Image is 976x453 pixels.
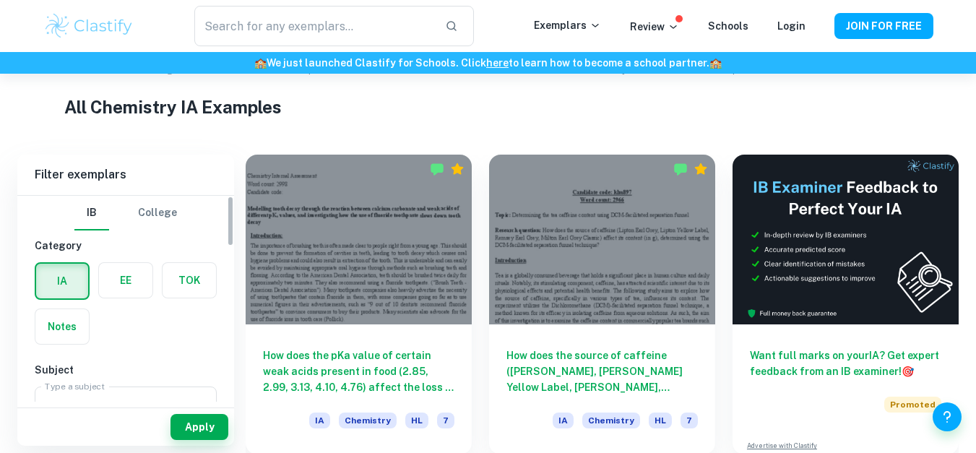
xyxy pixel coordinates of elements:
div: Premium [694,162,708,176]
a: here [486,57,509,69]
span: 🏫 [254,57,267,69]
span: IA [309,413,330,428]
h6: Subject [35,362,217,378]
button: Help and Feedback [933,402,962,431]
h6: Filter exemplars [17,155,234,195]
label: Type a subject [45,380,105,392]
button: Open [191,397,212,417]
p: Review [630,19,679,35]
img: Marked [430,162,444,176]
button: TOK [163,263,216,298]
h6: How does the pKa value of certain weak acids present in food (2.85, 2.99, 3.13, 4.10, 4.76) affec... [263,348,454,395]
img: Clastify logo [43,12,135,40]
button: IA [36,264,88,298]
span: IA [553,413,574,428]
h6: How does the source of caffeine ([PERSON_NAME], [PERSON_NAME] Yellow Label, [PERSON_NAME], [PERSO... [506,348,698,395]
span: Promoted [884,397,941,413]
button: Notes [35,309,89,344]
button: JOIN FOR FREE [834,13,933,39]
img: Marked [673,162,688,176]
button: College [138,196,177,230]
span: 🏫 [709,57,722,69]
div: Premium [450,162,465,176]
button: Apply [170,414,228,440]
span: 7 [437,413,454,428]
span: HL [405,413,428,428]
a: Advertise with Clastify [747,441,817,451]
span: HL [649,413,672,428]
button: IB [74,196,109,230]
span: 7 [681,413,698,428]
span: 🎯 [902,366,914,377]
a: Login [777,20,806,32]
a: Schools [708,20,748,32]
div: Filter type choice [74,196,177,230]
h1: All Chemistry IA Examples [64,94,912,120]
button: EE [99,263,152,298]
img: Thumbnail [733,155,959,324]
input: Search for any exemplars... [194,6,433,46]
span: Chemistry [339,413,397,428]
h6: Want full marks on your IA ? Get expert feedback from an IB examiner! [750,348,941,379]
h6: We just launched Clastify for Schools. Click to learn how to become a school partner. [3,55,973,71]
span: Chemistry [582,413,640,428]
p: Exemplars [534,17,601,33]
h6: Category [35,238,217,254]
